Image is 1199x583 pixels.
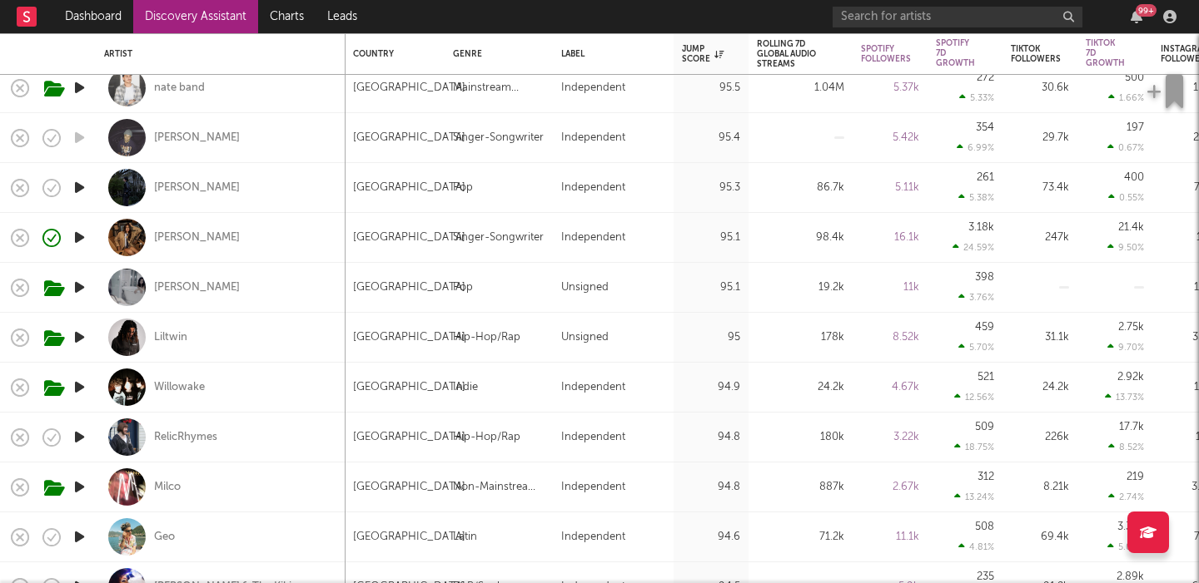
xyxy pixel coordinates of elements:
div: 8.52k [861,328,919,348]
div: 0.67 % [1107,142,1144,153]
div: 95.4 [682,128,740,148]
div: Independent [561,378,625,398]
div: [GEOGRAPHIC_DATA] [353,328,465,348]
div: Geo [154,530,175,545]
div: 9.50 % [1107,242,1144,253]
div: Independent [561,78,625,98]
div: Genre [453,49,536,59]
div: 3.76 % [958,292,994,303]
div: Jump Score [682,44,724,64]
div: Milco [154,480,181,495]
div: 5.38 % [958,192,994,203]
div: 0.55 % [1108,192,1144,203]
div: 21.4k [1118,222,1144,233]
div: 11k [861,278,919,298]
div: 94.8 [682,427,740,447]
button: 99+ [1131,10,1142,23]
div: 94.6 [682,527,740,547]
div: 98.4k [757,228,844,248]
div: 887k [757,477,844,497]
div: Pop [453,278,473,298]
div: Non-Mainstream Electronic [453,477,545,497]
div: 8.21k [1011,477,1069,497]
div: 99 + [1136,4,1157,17]
div: 3.36k [1117,521,1144,532]
div: 247k [1011,228,1069,248]
div: Independent [561,228,625,248]
a: [PERSON_NAME] [154,230,240,245]
div: Independent [561,427,625,447]
div: 197 [1127,122,1144,133]
div: 312 [978,472,994,482]
div: 73.4k [1011,178,1069,198]
div: [GEOGRAPHIC_DATA] [353,278,465,298]
div: 95 [682,328,740,348]
div: Independent [561,178,625,198]
a: [PERSON_NAME] [154,280,240,295]
div: 24.2k [1011,378,1069,398]
div: 1.04M [757,78,844,98]
div: Singer-Songwriter [453,228,544,248]
div: Indie [453,378,478,398]
div: 459 [975,322,994,333]
div: 521 [978,372,994,383]
div: 400 [1124,172,1144,183]
div: 16.1k [861,228,919,248]
div: Independent [561,477,625,497]
div: 31.1k [1011,328,1069,348]
div: Hip-Hop/Rap [453,427,520,447]
div: 2.89k [1117,571,1144,582]
div: [GEOGRAPHIC_DATA] [353,378,465,398]
div: Label [561,49,657,59]
div: 180k [757,427,844,447]
div: 398 [975,272,994,283]
div: Independent [561,128,625,148]
div: Singer-Songwriter [453,128,544,148]
div: 69.4k [1011,527,1069,547]
div: 2.92k [1117,372,1144,383]
div: 354 [976,122,994,133]
div: Spotify Followers [861,44,911,64]
div: Tiktok 7D Growth [1086,38,1125,68]
div: Spotify 7D Growth [936,38,975,68]
input: Search for artists [833,7,1082,27]
div: [GEOGRAPHIC_DATA] [353,128,465,148]
div: 6.99 % [957,142,994,153]
div: Tiktok Followers [1011,44,1061,64]
a: nate band [154,81,205,96]
div: 94.8 [682,477,740,497]
div: 3.22k [861,427,919,447]
div: 1.66 % [1108,92,1144,103]
div: 19.2k [757,278,844,298]
div: 3.18k [968,222,994,233]
div: Willowake [154,380,205,395]
div: 13.24 % [954,492,994,502]
div: Artist [104,49,329,59]
div: [GEOGRAPHIC_DATA] [353,78,465,98]
div: 18.75 % [954,442,994,452]
div: 9.70 % [1107,342,1144,353]
div: 13.73 % [1105,392,1144,403]
div: [GEOGRAPHIC_DATA] [353,427,465,447]
div: 226k [1011,427,1069,447]
a: RelicRhymes [154,430,217,445]
div: 4.81 % [958,541,994,552]
a: [PERSON_NAME] [154,131,240,146]
div: 86.7k [757,178,844,198]
div: Country [353,49,428,59]
div: [GEOGRAPHIC_DATA] [353,477,465,497]
div: 5.70 % [958,342,994,353]
div: 508 [975,521,994,532]
div: Unsigned [561,278,609,298]
div: 2.67k [861,477,919,497]
div: 30.6k [1011,78,1069,98]
div: 4.67k [861,378,919,398]
div: 500 [1125,72,1144,83]
div: 2.74 % [1108,492,1144,502]
div: 29.7k [1011,128,1069,148]
div: 235 [977,571,994,582]
div: [GEOGRAPHIC_DATA] [353,178,465,198]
